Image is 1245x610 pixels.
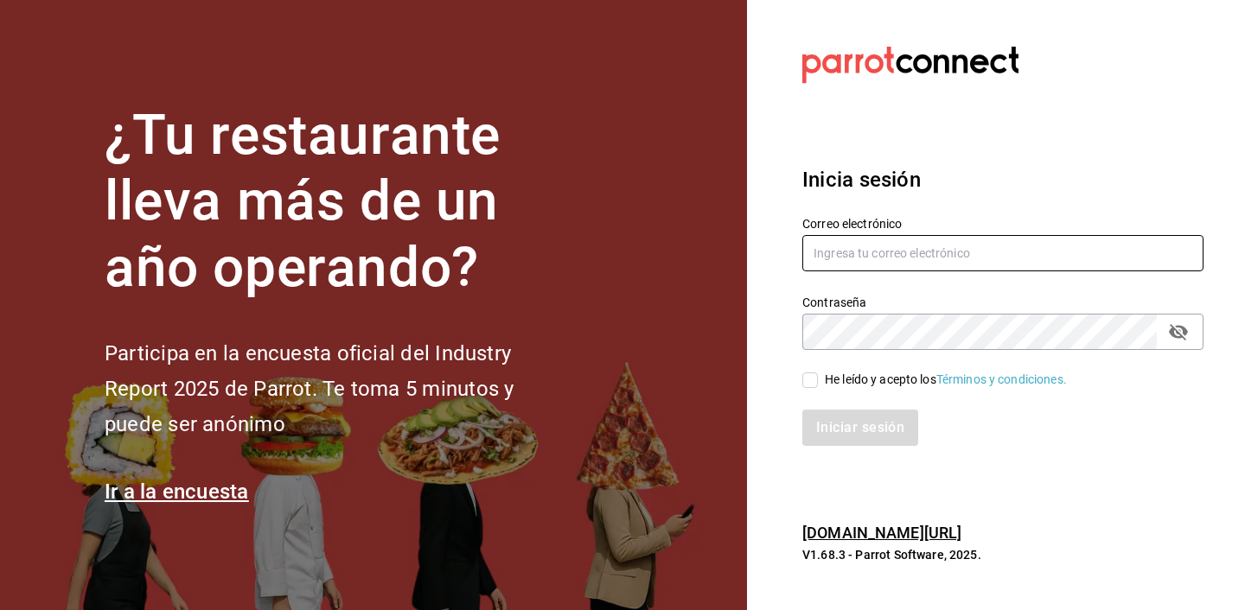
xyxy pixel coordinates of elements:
h3: Inicia sesión [802,164,1203,195]
h1: ¿Tu restaurante lleva más de un año operando? [105,103,571,302]
a: Ir a la encuesta [105,480,249,504]
label: Contraseña [802,295,1203,308]
h2: Participa en la encuesta oficial del Industry Report 2025 de Parrot. Te toma 5 minutos y puede se... [105,336,571,442]
a: Términos y condiciones. [936,372,1067,386]
input: Ingresa tu correo electrónico [802,235,1203,271]
div: He leído y acepto los [825,371,1067,389]
label: Correo electrónico [802,217,1203,229]
button: passwordField [1164,317,1193,346]
p: V1.68.3 - Parrot Software, 2025. [802,546,1203,563]
a: [DOMAIN_NAME][URL] [802,524,961,542]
